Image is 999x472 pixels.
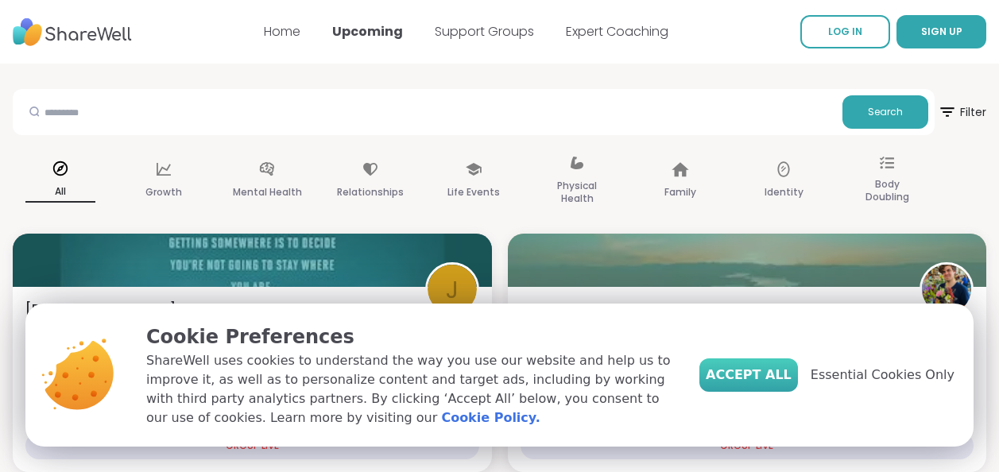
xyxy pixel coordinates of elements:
[896,15,986,48] button: SIGN UP
[921,25,962,38] span: SIGN UP
[542,176,612,208] p: Physical Health
[446,271,459,308] span: J
[765,183,803,202] p: Identity
[146,351,674,428] p: ShareWell uses cookies to understand the way you use our website and help us to improve it, as we...
[800,15,890,48] a: LOG IN
[332,22,403,41] a: Upcoming
[233,183,302,202] p: Mental Health
[706,366,792,385] span: Accept All
[842,95,928,129] button: Search
[435,22,534,41] a: Support Groups
[922,265,971,314] img: Nicholas
[441,408,540,428] a: Cookie Policy.
[868,105,903,119] span: Search
[264,22,300,41] a: Home
[852,175,922,207] p: Body Doubling
[146,323,674,351] p: Cookie Preferences
[566,22,668,41] a: Expert Coaching
[664,183,696,202] p: Family
[337,183,404,202] p: Relationships
[938,93,986,131] span: Filter
[25,300,345,319] span: [DEMOGRAPHIC_DATA] in Action: The Four Virtues
[828,25,862,38] span: LOG IN
[25,182,95,203] p: All
[13,10,132,54] img: ShareWell Nav Logo
[145,183,182,202] p: Growth
[811,366,954,385] span: Essential Cookies Only
[521,300,688,319] span: Meditation Practice Circle
[938,89,986,135] button: Filter
[447,183,500,202] p: Life Events
[699,358,798,392] button: Accept All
